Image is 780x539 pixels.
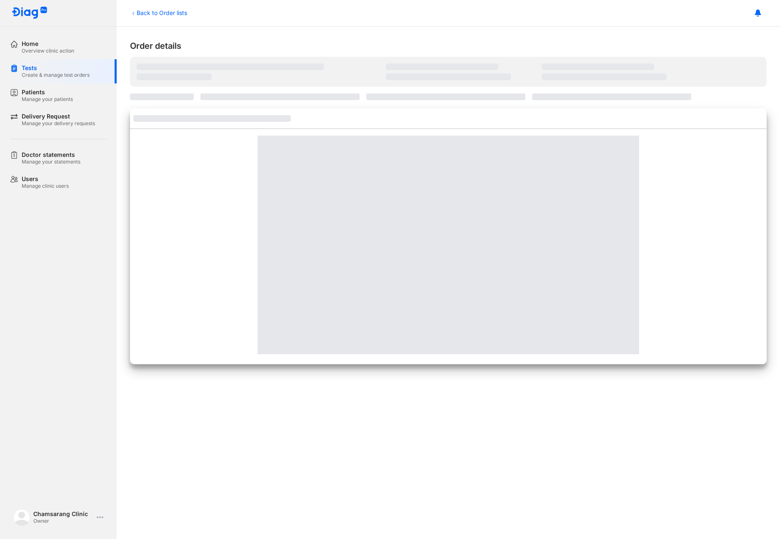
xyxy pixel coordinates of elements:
[22,88,73,96] div: Patients
[22,151,80,159] div: Doctor statements
[33,510,93,518] div: Chamsarang Clinic
[22,113,95,120] div: Delivery Request
[13,509,30,526] img: logo
[130,40,767,52] div: Order details
[33,518,93,524] div: Owner
[22,183,69,189] div: Manage clinic users
[22,175,69,183] div: Users
[22,40,74,48] div: Home
[130,8,187,17] div: Back to Order lists
[22,96,73,103] div: Manage your patients
[22,64,90,72] div: Tests
[22,48,74,54] div: Overview clinic action
[22,120,95,127] div: Manage your delivery requests
[22,159,80,165] div: Manage your statements
[12,7,47,20] img: logo
[22,72,90,78] div: Create & manage test orders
